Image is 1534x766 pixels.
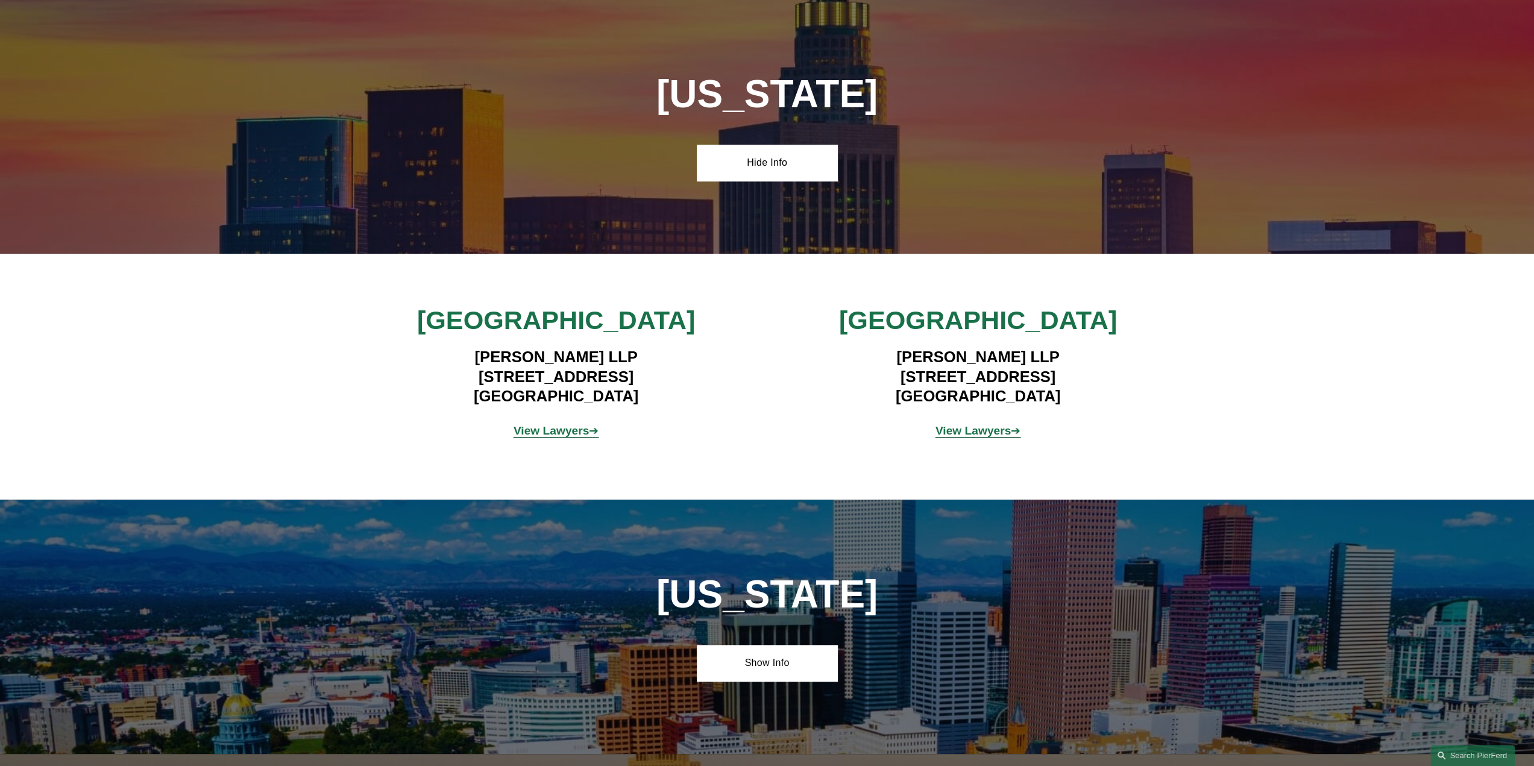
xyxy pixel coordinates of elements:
a: Hide Info [697,145,837,181]
h4: [PERSON_NAME] LLP [STREET_ADDRESS] [GEOGRAPHIC_DATA] [802,347,1154,406]
span: [GEOGRAPHIC_DATA] [417,306,695,334]
strong: View Lawyers [514,424,589,437]
h1: [US_STATE] [591,72,943,116]
a: View Lawyers➔ [935,424,1021,437]
span: ➔ [935,424,1021,437]
a: View Lawyers➔ [514,424,599,437]
a: Show Info [697,645,837,681]
span: ➔ [514,424,599,437]
strong: View Lawyers [935,424,1011,437]
span: [GEOGRAPHIC_DATA] [839,306,1117,334]
a: Search this site [1430,745,1515,766]
h4: [PERSON_NAME] LLP [STREET_ADDRESS] [GEOGRAPHIC_DATA] [380,347,732,406]
h1: [US_STATE] [591,573,943,617]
